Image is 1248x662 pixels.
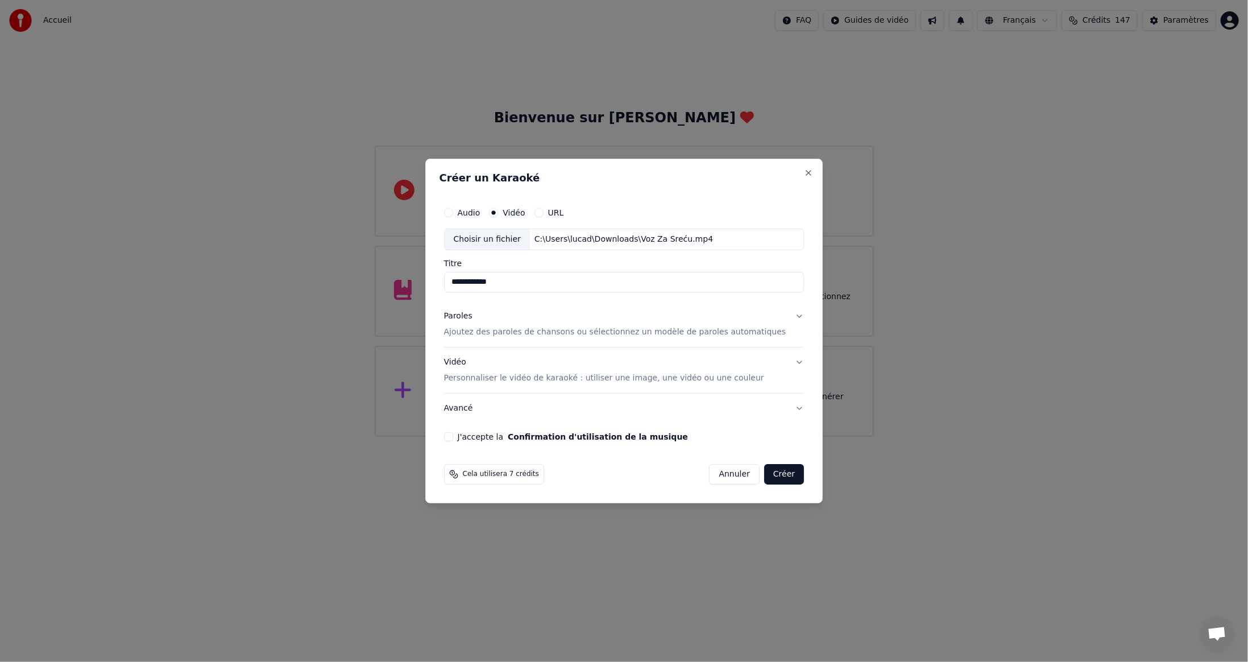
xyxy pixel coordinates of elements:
[530,234,718,245] div: C:\Users\lucad\Downloads\Voz Za Sreću.mp4
[445,229,530,250] div: Choisir un fichier
[463,470,539,479] span: Cela utilisera 7 crédits
[710,464,760,485] button: Annuler
[444,311,472,322] div: Paroles
[503,209,525,217] label: Vidéo
[508,433,688,441] button: J'accepte la
[440,173,809,183] h2: Créer un Karaoké
[444,357,764,384] div: Vidéo
[444,301,805,347] button: ParolesAjoutez des paroles de chansons ou sélectionnez un modèle de paroles automatiques
[444,326,786,338] p: Ajoutez des paroles de chansons ou sélectionnez un modèle de paroles automatiques
[444,373,764,384] p: Personnaliser le vidéo de karaoké : utiliser une image, une vidéo ou une couleur
[548,209,564,217] label: URL
[444,347,805,393] button: VidéoPersonnaliser le vidéo de karaoké : utiliser une image, une vidéo ou une couleur
[458,433,688,441] label: J'accepte la
[458,209,480,217] label: Audio
[444,394,805,423] button: Avancé
[764,464,804,485] button: Créer
[444,259,805,267] label: Titre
